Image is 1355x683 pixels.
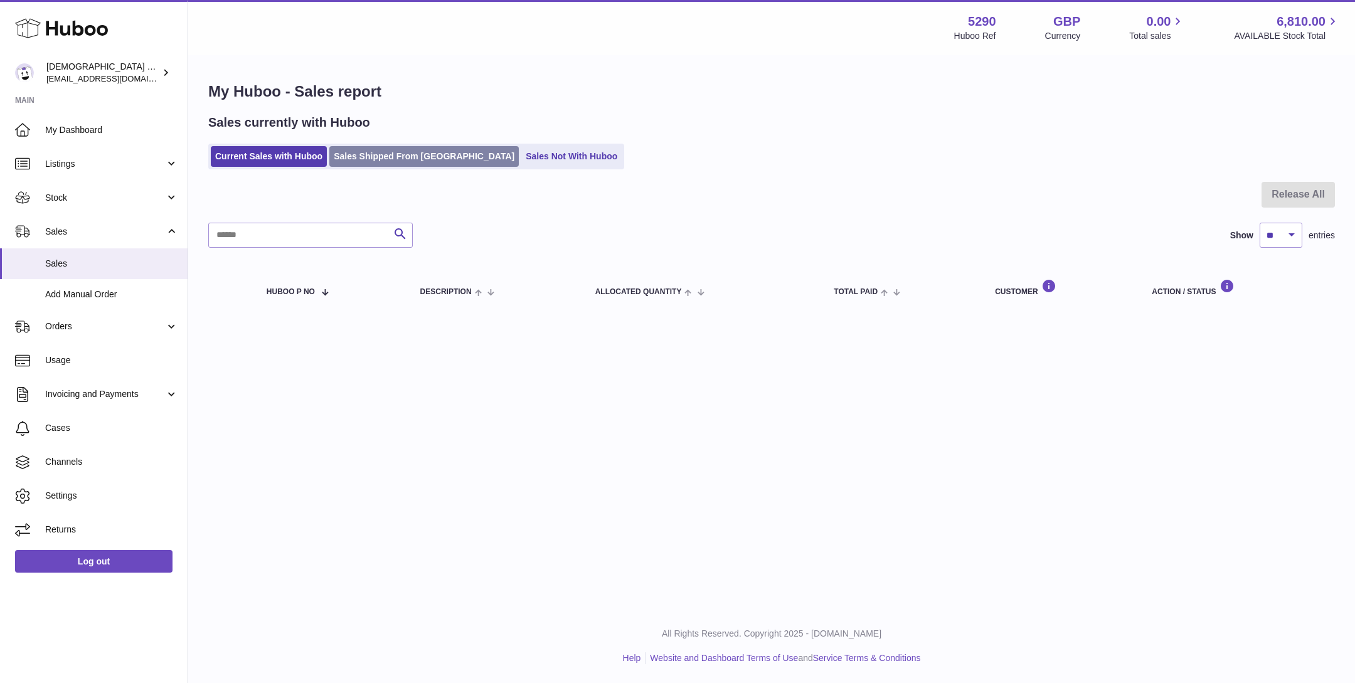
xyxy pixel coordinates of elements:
[650,653,798,663] a: Website and Dashboard Terms of Use
[1234,30,1340,42] span: AVAILABLE Stock Total
[1053,13,1080,30] strong: GBP
[1129,30,1185,42] span: Total sales
[834,288,878,296] span: Total paid
[45,524,178,536] span: Returns
[1230,230,1253,241] label: Show
[208,114,370,131] h2: Sales currently with Huboo
[45,320,165,332] span: Orders
[208,82,1335,102] h1: My Huboo - Sales report
[198,628,1345,640] p: All Rights Reserved. Copyright 2025 - [DOMAIN_NAME]
[46,73,184,83] span: [EMAIL_ADDRESS][DOMAIN_NAME]
[1129,13,1185,42] a: 0.00 Total sales
[1152,279,1322,296] div: Action / Status
[45,456,178,468] span: Channels
[45,258,178,270] span: Sales
[211,146,327,167] a: Current Sales with Huboo
[45,124,178,136] span: My Dashboard
[595,288,682,296] span: ALLOCATED Quantity
[45,289,178,300] span: Add Manual Order
[45,158,165,170] span: Listings
[954,30,996,42] div: Huboo Ref
[1045,30,1081,42] div: Currency
[45,192,165,204] span: Stock
[968,13,996,30] strong: 5290
[995,279,1127,296] div: Customer
[623,653,641,663] a: Help
[1309,230,1335,241] span: entries
[46,61,159,85] div: [DEMOGRAPHIC_DATA] Charity
[420,288,472,296] span: Description
[45,354,178,366] span: Usage
[45,422,178,434] span: Cases
[1277,13,1326,30] span: 6,810.00
[1234,13,1340,42] a: 6,810.00 AVAILABLE Stock Total
[15,550,173,573] a: Log out
[45,490,178,502] span: Settings
[329,146,519,167] a: Sales Shipped From [GEOGRAPHIC_DATA]
[1147,13,1171,30] span: 0.00
[267,288,315,296] span: Huboo P no
[45,226,165,238] span: Sales
[15,63,34,82] img: info@muslimcharity.org.uk
[521,146,622,167] a: Sales Not With Huboo
[646,652,920,664] li: and
[45,388,165,400] span: Invoicing and Payments
[813,653,921,663] a: Service Terms & Conditions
